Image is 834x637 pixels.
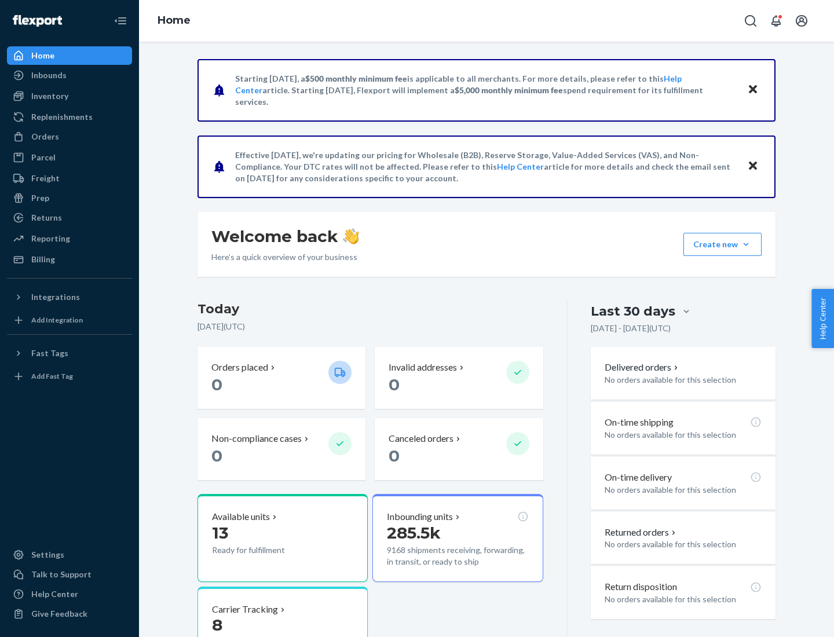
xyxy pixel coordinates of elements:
[7,148,132,167] a: Parcel
[31,90,68,102] div: Inventory
[7,46,132,65] a: Home
[455,85,563,95] span: $5,000 monthly minimum fee
[7,565,132,584] a: Talk to Support
[197,321,543,332] p: [DATE] ( UTC )
[31,608,87,620] div: Give Feedback
[389,361,457,374] p: Invalid addresses
[211,432,302,445] p: Non-compliance cases
[31,192,49,204] div: Prep
[212,510,270,523] p: Available units
[31,291,80,303] div: Integrations
[31,549,64,561] div: Settings
[197,347,365,409] button: Orders placed 0
[212,615,222,635] span: 8
[197,418,365,480] button: Non-compliance cases 0
[7,344,132,363] button: Fast Tags
[605,539,762,550] p: No orders available for this selection
[31,50,54,61] div: Home
[31,315,83,325] div: Add Integration
[811,289,834,348] button: Help Center
[31,347,68,359] div: Fast Tags
[31,254,55,265] div: Billing
[375,347,543,409] button: Invalid addresses 0
[211,361,268,374] p: Orders placed
[591,302,675,320] div: Last 30 days
[389,375,400,394] span: 0
[31,69,67,81] div: Inbounds
[31,173,60,184] div: Freight
[7,208,132,227] a: Returns
[7,585,132,603] a: Help Center
[31,233,70,244] div: Reporting
[7,605,132,623] button: Give Feedback
[745,158,760,175] button: Close
[13,15,62,27] img: Flexport logo
[211,375,222,394] span: 0
[7,66,132,85] a: Inbounds
[605,594,762,605] p: No orders available for this selection
[7,108,132,126] a: Replenishments
[605,580,677,594] p: Return disposition
[7,311,132,330] a: Add Integration
[7,288,132,306] button: Integrations
[7,87,132,105] a: Inventory
[211,446,222,466] span: 0
[7,367,132,386] a: Add Fast Tag
[605,361,681,374] button: Delivered orders
[31,212,62,224] div: Returns
[7,250,132,269] a: Billing
[343,228,359,244] img: hand-wave emoji
[389,432,453,445] p: Canceled orders
[305,74,407,83] span: $500 monthly minimum fee
[31,588,78,600] div: Help Center
[745,82,760,98] button: Close
[235,149,736,184] p: Effective [DATE], we're updating our pricing for Wholesale (B2B), Reserve Storage, Value-Added Se...
[387,544,528,568] p: 9168 shipments receiving, forwarding, in transit, or ready to ship
[387,510,453,523] p: Inbounding units
[389,446,400,466] span: 0
[605,374,762,386] p: No orders available for this selection
[197,494,368,582] button: Available units13Ready for fulfillment
[31,371,73,381] div: Add Fast Tag
[739,9,762,32] button: Open Search Box
[31,111,93,123] div: Replenishments
[211,251,359,263] p: Here’s a quick overview of your business
[375,418,543,480] button: Canceled orders 0
[212,544,319,556] p: Ready for fulfillment
[31,152,56,163] div: Parcel
[7,546,132,564] a: Settings
[591,323,671,334] p: [DATE] - [DATE] ( UTC )
[212,603,278,616] p: Carrier Tracking
[605,471,672,484] p: On-time delivery
[683,233,762,256] button: Create new
[7,169,132,188] a: Freight
[148,4,200,38] ol: breadcrumbs
[790,9,813,32] button: Open account menu
[7,127,132,146] a: Orders
[31,131,59,142] div: Orders
[765,9,788,32] button: Open notifications
[7,229,132,248] a: Reporting
[158,14,191,27] a: Home
[387,523,441,543] span: 285.5k
[605,526,678,539] button: Returned orders
[7,189,132,207] a: Prep
[212,523,228,543] span: 13
[372,494,543,582] button: Inbounding units285.5k9168 shipments receiving, forwarding, in transit, or ready to ship
[211,226,359,247] h1: Welcome back
[605,429,762,441] p: No orders available for this selection
[31,569,92,580] div: Talk to Support
[109,9,132,32] button: Close Navigation
[197,300,543,318] h3: Today
[605,416,674,429] p: On-time shipping
[497,162,544,171] a: Help Center
[235,73,736,108] p: Starting [DATE], a is applicable to all merchants. For more details, please refer to this article...
[605,484,762,496] p: No orders available for this selection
